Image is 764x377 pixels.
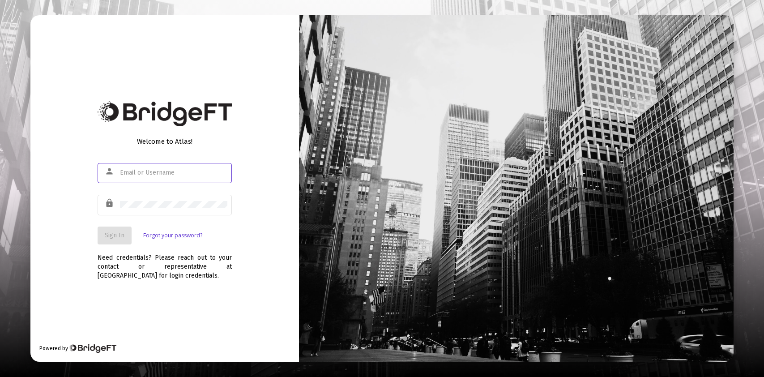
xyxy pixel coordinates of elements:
div: Need credentials? Please reach out to your contact or representative at [GEOGRAPHIC_DATA] for log... [98,244,232,280]
span: Sign In [105,231,124,239]
div: Welcome to Atlas! [98,137,232,146]
img: Bridge Financial Technology Logo [98,101,232,126]
mat-icon: person [105,166,115,177]
div: Powered by [39,344,116,353]
a: Forgot your password? [143,231,202,240]
mat-icon: lock [105,198,115,209]
img: Bridge Financial Technology Logo [69,344,116,353]
button: Sign In [98,227,132,244]
input: Email or Username [120,169,227,176]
